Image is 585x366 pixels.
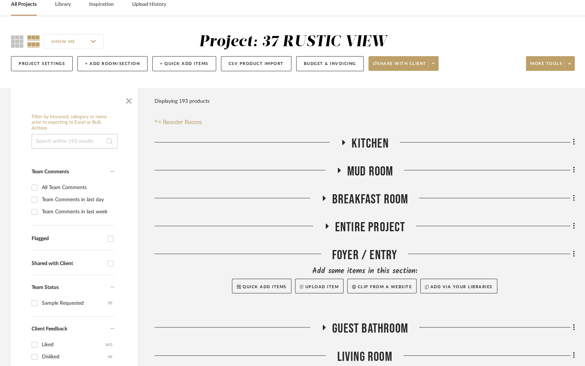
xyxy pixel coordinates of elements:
div: Flagged [32,236,104,242]
button: More tools [526,56,575,71]
button: + Add Room/Section [77,56,148,71]
span: Kitchen [352,136,388,152]
span: Breakfast Room [332,192,408,207]
div: Shared with Client [32,261,104,267]
span: Quick Add Items [243,285,287,289]
div: (4) [108,351,112,363]
button: CSV Product Import [221,56,291,71]
button: Add via your libraries [420,279,497,293]
span: More tools [530,61,562,72]
div: Displaying 193 products [155,94,210,109]
span: Reorder Rooms [163,118,202,127]
button: Close [121,92,136,107]
div: Liked [42,339,106,351]
button: Share with client [368,56,439,71]
div: Team Comments in last day [42,194,112,206]
div: Project: 37 RUSTIC VIEW [199,34,387,50]
button: Clip from a website [347,279,417,293]
div: (61) [106,339,112,351]
button: Upload Item [295,279,344,293]
span: Team Status [32,285,59,290]
button: Reorder Rooms [155,118,202,127]
button: Quick Add Items [232,279,291,293]
button: Budget & Invoicing [296,56,364,71]
div: Add some items in this section: [155,266,575,276]
span: Entire Project [335,220,406,235]
span: Share with client [373,61,426,72]
button: + Quick Add Items [152,56,216,71]
div: Disliked [42,351,108,363]
span: Mud Room [347,164,393,180]
span: Guest Bathroom [332,321,408,337]
div: All Team Comments [42,182,112,193]
div: Team Comments in last week [42,206,112,218]
input: Search within 193 results [32,134,117,149]
span: Team Comments [32,169,69,174]
span: Client Feedback [32,326,67,331]
div: (9) [108,297,112,309]
button: Project Settings [11,56,73,71]
h6: Filter by keyword, category or name prior to exporting to Excel or Bulk Actions [32,114,117,131]
div: Sample Requested [42,297,108,309]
